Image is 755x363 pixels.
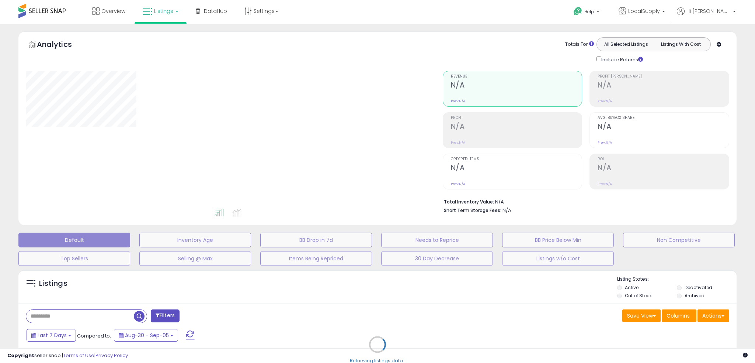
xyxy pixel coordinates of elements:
[451,182,465,186] small: Prev: N/A
[7,352,34,359] strong: Copyright
[677,7,736,24] a: Hi [PERSON_NAME]
[381,233,493,247] button: Needs to Reprice
[444,207,501,213] b: Short Term Storage Fees:
[139,233,251,247] button: Inventory Age
[598,182,612,186] small: Prev: N/A
[7,352,128,359] div: seller snap | |
[451,157,582,161] span: Ordered Items
[598,157,729,161] span: ROI
[444,199,494,205] b: Total Inventory Value:
[381,251,493,266] button: 30 Day Decrease
[623,233,735,247] button: Non Competitive
[139,251,251,266] button: Selling @ Max
[101,7,125,15] span: Overview
[599,40,654,49] button: All Selected Listings
[598,81,729,91] h2: N/A
[451,75,582,79] span: Revenue
[502,233,614,247] button: BB Price Below Min
[598,75,729,79] span: Profit [PERSON_NAME]
[598,99,612,103] small: Prev: N/A
[686,7,731,15] span: Hi [PERSON_NAME]
[573,7,582,16] i: Get Help
[653,40,708,49] button: Listings With Cost
[451,122,582,132] h2: N/A
[451,116,582,120] span: Profit
[154,7,173,15] span: Listings
[451,140,465,145] small: Prev: N/A
[598,140,612,145] small: Prev: N/A
[584,8,594,15] span: Help
[591,55,652,64] div: Include Returns
[598,164,729,174] h2: N/A
[502,251,614,266] button: Listings w/o Cost
[598,116,729,120] span: Avg. Buybox Share
[260,251,372,266] button: Items Being Repriced
[628,7,660,15] span: LocalSupply
[451,99,465,103] small: Prev: N/A
[37,39,86,51] h5: Analytics
[451,81,582,91] h2: N/A
[260,233,372,247] button: BB Drop in 7d
[568,1,607,24] a: Help
[565,41,594,48] div: Totals For
[204,7,227,15] span: DataHub
[18,251,130,266] button: Top Sellers
[598,122,729,132] h2: N/A
[444,197,724,206] li: N/A
[451,164,582,174] h2: N/A
[18,233,130,247] button: Default
[502,207,511,214] span: N/A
